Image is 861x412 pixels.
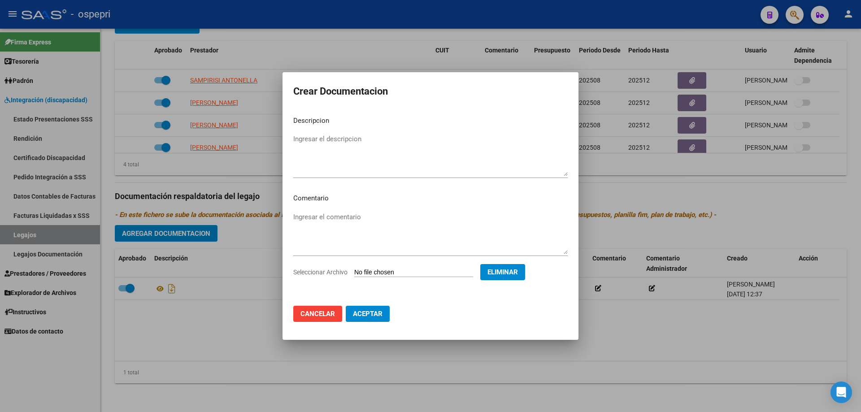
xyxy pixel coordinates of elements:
p: Comentario [293,193,568,204]
button: Eliminar [480,264,525,280]
div: Open Intercom Messenger [831,382,852,403]
h2: Crear Documentacion [293,83,568,100]
span: Cancelar [300,310,335,318]
span: Eliminar [487,268,518,276]
span: Seleccionar Archivo [293,269,348,276]
p: Descripcion [293,116,568,126]
button: Cancelar [293,306,342,322]
span: Aceptar [353,310,383,318]
button: Aceptar [346,306,390,322]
